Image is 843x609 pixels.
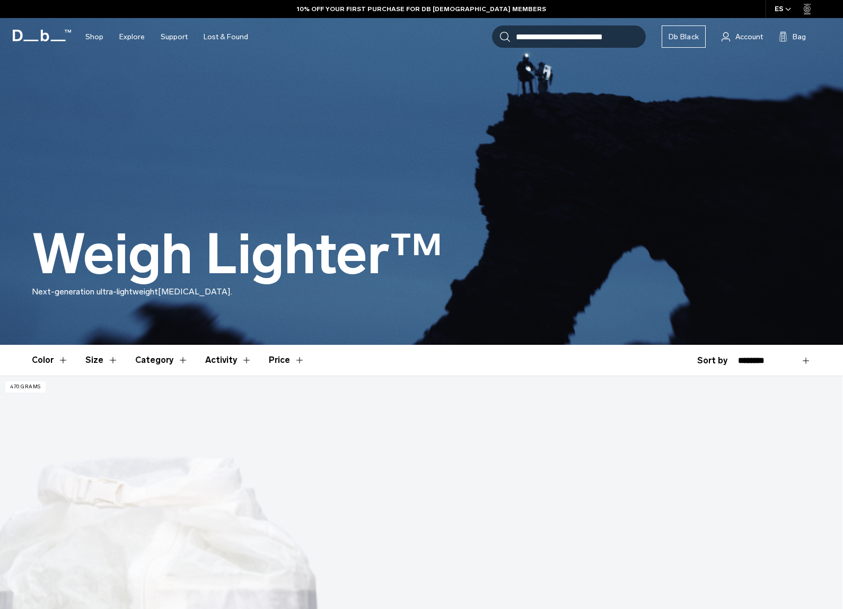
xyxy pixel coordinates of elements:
button: Bag [779,30,806,43]
a: Explore [119,18,145,56]
p: 470 grams [5,381,46,393]
a: Lost & Found [204,18,248,56]
h1: Weigh Lighter™ [32,224,443,285]
button: Toggle Filter [32,345,68,376]
span: [MEDICAL_DATA]. [158,286,232,297]
button: Toggle Filter [205,345,252,376]
a: Account [722,30,763,43]
nav: Main Navigation [77,18,256,56]
span: Account [735,31,763,42]
span: Bag [793,31,806,42]
a: Shop [85,18,103,56]
a: Support [161,18,188,56]
a: Db Black [662,25,706,48]
button: Toggle Price [269,345,305,376]
a: 10% OFF YOUR FIRST PURCHASE FOR DB [DEMOGRAPHIC_DATA] MEMBERS [297,4,546,14]
span: Next-generation ultra-lightweight [32,286,158,297]
button: Toggle Filter [135,345,188,376]
button: Toggle Filter [85,345,118,376]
